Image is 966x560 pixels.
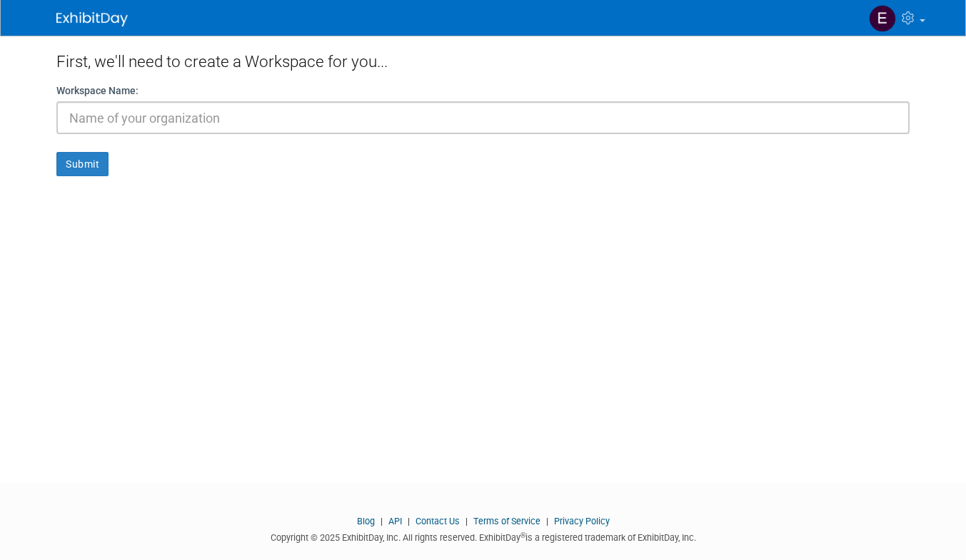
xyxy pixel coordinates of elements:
a: Blog [357,516,375,526]
a: API [388,516,402,526]
img: ExhibitDay [56,12,128,26]
span: | [462,516,471,526]
div: First, we'll need to create a Workspace for you... [56,36,910,83]
span: | [377,516,386,526]
button: Submit [56,152,109,176]
span: | [404,516,413,526]
sup: ® [520,531,525,539]
a: Contact Us [416,516,460,526]
input: Name of your organization [56,101,910,134]
img: emily page [869,5,896,32]
a: Privacy Policy [554,516,610,526]
a: Terms of Service [473,516,540,526]
span: | [543,516,552,526]
label: Workspace Name: [56,83,139,98]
